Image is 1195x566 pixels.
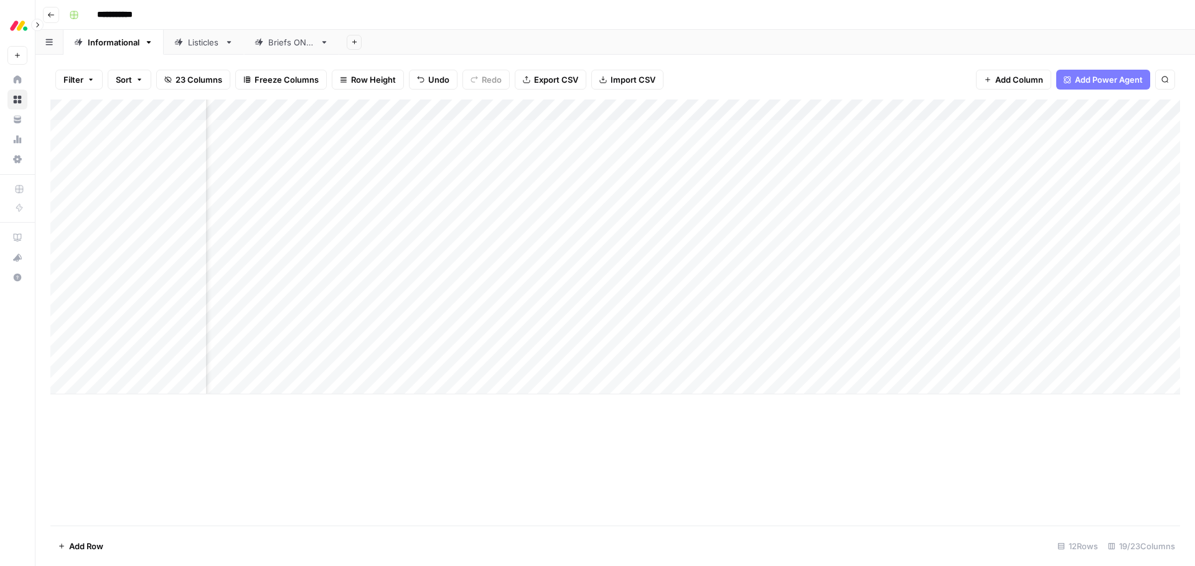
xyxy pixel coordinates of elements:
[7,10,27,41] button: Workspace: Monday.com
[409,70,457,90] button: Undo
[1103,536,1180,556] div: 19/23 Columns
[63,30,164,55] a: Informational
[7,228,27,248] a: AirOps Academy
[7,129,27,149] a: Usage
[69,540,103,552] span: Add Row
[7,109,27,129] a: Your Data
[534,73,578,86] span: Export CSV
[351,73,396,86] span: Row Height
[63,73,83,86] span: Filter
[176,73,222,86] span: 23 Columns
[1075,73,1143,86] span: Add Power Agent
[462,70,510,90] button: Redo
[244,30,339,55] a: Briefs ONLY
[268,36,315,49] div: Briefs ONLY
[255,73,319,86] span: Freeze Columns
[116,73,132,86] span: Sort
[7,248,27,267] button: What's new?
[7,14,30,37] img: Monday.com Logo
[188,36,220,49] div: Listicles
[50,536,111,556] button: Add Row
[995,73,1043,86] span: Add Column
[8,248,27,267] div: What's new?
[7,90,27,109] a: Browse
[515,70,586,90] button: Export CSV
[108,70,151,90] button: Sort
[1052,536,1103,556] div: 12 Rows
[1056,70,1150,90] button: Add Power Agent
[7,149,27,169] a: Settings
[88,36,139,49] div: Informational
[332,70,404,90] button: Row Height
[428,73,449,86] span: Undo
[7,267,27,287] button: Help + Support
[482,73,502,86] span: Redo
[235,70,327,90] button: Freeze Columns
[156,70,230,90] button: 23 Columns
[55,70,103,90] button: Filter
[164,30,244,55] a: Listicles
[611,73,655,86] span: Import CSV
[7,70,27,90] a: Home
[976,70,1051,90] button: Add Column
[591,70,663,90] button: Import CSV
